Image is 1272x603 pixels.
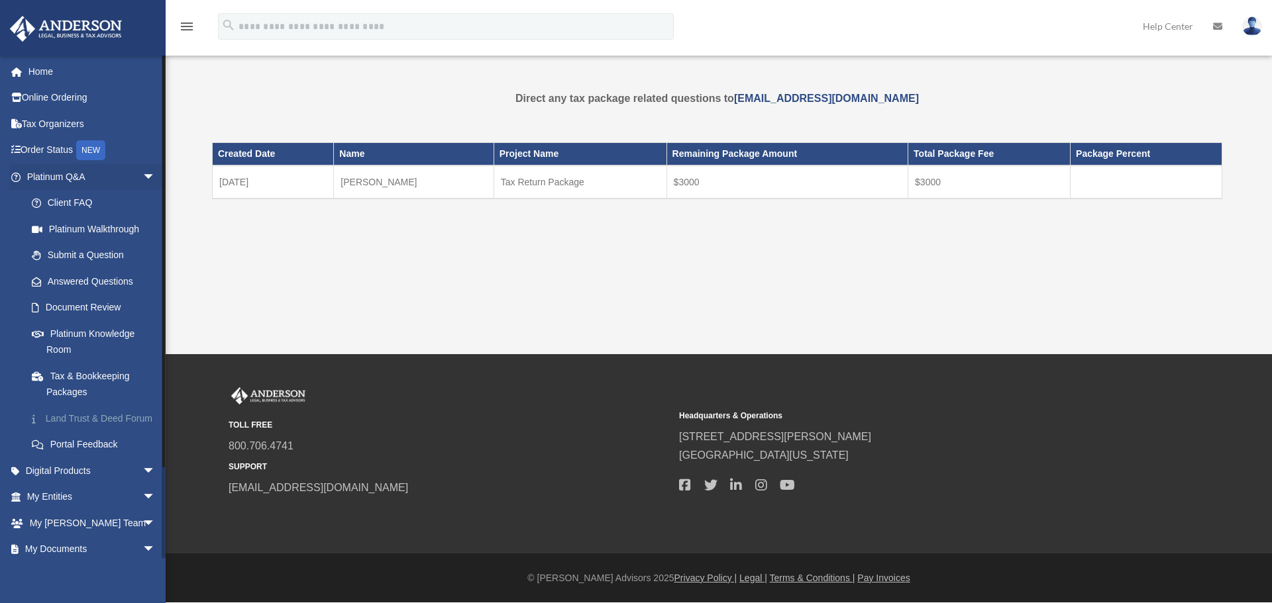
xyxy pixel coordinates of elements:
th: Name [334,143,494,165]
th: Created Date [213,143,334,165]
span: arrow_drop_down [142,457,169,485]
small: Headquarters & Operations [679,409,1120,423]
a: Land Trust & Deed Forum [19,405,176,432]
div: NEW [76,140,105,160]
a: Submit a Question [19,242,176,269]
td: $3000 [666,165,908,199]
a: My Documentsarrow_drop_down [9,536,176,563]
th: Project Name [494,143,666,165]
td: Tax Return Package [494,165,666,199]
i: menu [179,19,195,34]
a: Order StatusNEW [9,137,176,164]
a: My Entitiesarrow_drop_down [9,484,176,510]
td: [PERSON_NAME] [334,165,494,199]
a: My [PERSON_NAME] Teamarrow_drop_down [9,510,176,536]
a: [STREET_ADDRESS][PERSON_NAME] [679,431,871,442]
a: Platinum Q&Aarrow_drop_down [9,163,176,190]
img: Anderson Advisors Platinum Portal [6,16,126,42]
img: Anderson Advisors Platinum Portal [229,387,308,404]
a: 800.706.4741 [229,440,293,451]
small: SUPPORT [229,460,670,474]
a: [EMAIL_ADDRESS][DOMAIN_NAME] [734,93,919,104]
a: Platinum Walkthrough [19,216,176,242]
span: arrow_drop_down [142,536,169,563]
td: $3000 [908,165,1071,199]
a: Portal Feedback [19,432,176,458]
a: [EMAIL_ADDRESS][DOMAIN_NAME] [229,482,408,493]
i: search [221,18,236,32]
a: Client FAQ [19,190,176,216]
span: arrow_drop_down [142,510,169,537]
span: arrow_drop_down [142,163,169,191]
a: Privacy Policy | [674,573,737,583]
small: TOLL FREE [229,418,670,432]
a: Document Review [19,295,176,321]
td: [DATE] [213,165,334,199]
a: Home [9,58,176,85]
a: Digital Productsarrow_drop_down [9,457,176,484]
th: Package Percent [1071,143,1222,165]
a: Tax & Bookkeeping Packages [19,363,169,405]
a: menu [179,23,195,34]
a: Platinum Knowledge Room [19,320,176,363]
th: Remaining Package Amount [666,143,908,165]
a: Legal | [739,573,767,583]
a: Terms & Conditions | [770,573,855,583]
a: Pay Invoices [857,573,910,583]
a: Answered Questions [19,268,176,295]
span: arrow_drop_down [142,484,169,511]
a: Tax Organizers [9,111,176,137]
strong: Direct any tax package related questions to [515,93,919,104]
div: © [PERSON_NAME] Advisors 2025 [166,570,1272,586]
img: User Pic [1242,17,1262,36]
th: Total Package Fee [908,143,1071,165]
a: Online Ordering [9,85,176,111]
a: [GEOGRAPHIC_DATA][US_STATE] [679,449,849,461]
